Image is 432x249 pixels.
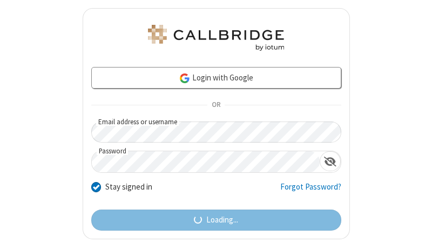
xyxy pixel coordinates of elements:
button: Loading... [91,210,341,231]
iframe: Chat [405,221,424,241]
a: Login with Google [91,67,341,89]
input: Email address or username [91,122,341,143]
span: Loading... [206,214,238,226]
a: Forgot Password? [280,181,341,201]
img: google-icon.png [179,72,191,84]
input: Password [92,151,320,172]
span: OR [207,98,225,113]
label: Stay signed in [105,181,152,193]
img: Astra [146,25,286,51]
div: Show password [320,151,341,171]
